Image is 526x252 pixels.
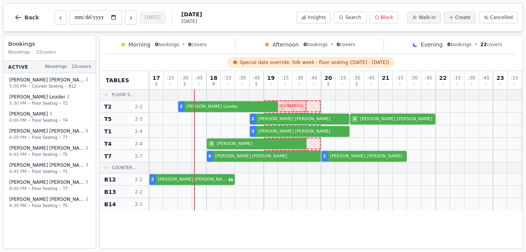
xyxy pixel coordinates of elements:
span: • [331,41,333,48]
span: T7 [104,152,112,160]
span: 0 [370,82,372,86]
button: Cancelled [479,12,518,23]
span: 8 [447,42,450,47]
span: Insights [308,14,326,21]
span: Floor Seating [32,152,57,157]
button: Previous day [55,10,66,25]
span: Special date override: folk week - floor seating ([DATE] - [DATE]) [240,59,389,66]
span: T1 [63,169,67,174]
span: 8 bookings [45,64,67,70]
span: : 45 [367,76,375,80]
span: • [28,203,30,209]
button: Walk-in [407,12,441,23]
span: [PERSON_NAME] [PERSON_NAME] [9,196,84,202]
span: 19 [267,75,275,81]
span: 2 [184,82,186,86]
span: 2 - 2 [129,201,148,207]
span: [PERSON_NAME] [PERSON_NAME] [257,128,348,135]
span: : 15 [396,76,403,80]
span: • [28,169,30,174]
span: 6:00 PM [9,117,26,124]
span: Active [8,64,28,70]
span: : 15 [453,76,461,80]
span: 6:45 PM [9,168,26,175]
span: T5 [63,203,67,209]
span: 22 [439,75,447,81]
span: B12 [69,83,76,89]
span: B13 [104,188,116,196]
span: 0 [313,82,315,86]
button: [PERSON_NAME] [PERSON_NAME]36:45 PM•Floor Seating•T1 [5,159,94,178]
span: 6 [208,153,211,160]
span: covers [337,41,355,48]
span: • [59,135,61,140]
span: [PERSON_NAME] [PERSON_NAME] [9,179,84,185]
span: 6:45 PM [9,151,26,158]
span: 0 [155,42,158,47]
span: • [28,152,30,157]
span: Walk-in [419,14,436,21]
button: [PERSON_NAME] [PERSON_NAME]28:30 PM•Floor Seating•T5 [5,193,94,212]
span: 2 - 4 [129,141,148,147]
span: 5:00 PM [9,83,26,90]
span: [PERSON_NAME] Leader [185,104,276,110]
span: • [59,117,61,123]
span: [PERSON_NAME] [9,111,48,117]
span: 0 [241,82,243,86]
svg: Customer message [229,177,233,182]
span: Evening [421,41,442,48]
span: Floor Seating [32,203,57,209]
span: 18 [210,75,217,81]
span: 0 [470,82,473,86]
span: [PERSON_NAME] [PERSON_NAME] [257,116,348,123]
span: Floor S... [112,92,134,98]
span: Floor Seating [32,100,57,106]
span: • [59,203,61,209]
span: : 15 [281,76,289,80]
span: Block [381,14,393,21]
span: 2 - 2 [129,104,148,110]
span: : 15 [167,76,174,80]
span: 8 bookings [8,49,30,56]
span: 2 - 4 [129,128,148,135]
span: T7 [63,186,67,192]
span: : 45 [310,76,317,80]
span: • [59,100,61,106]
span: 2 [151,176,154,183]
span: 0 [341,82,344,86]
span: Afternoon [272,41,299,48]
span: 22 [480,42,487,47]
span: 2 [155,82,157,86]
span: Floor Seating [32,135,57,140]
span: • [59,152,61,157]
span: 3 [251,128,254,135]
span: T1 [104,128,112,135]
span: [PERSON_NAME] [PERSON_NAME] [359,116,434,123]
span: T5 [104,115,112,123]
span: 2 [86,196,88,203]
span: [DATE] [181,18,202,24]
span: bookings [447,41,471,48]
span: 5:30 PM [9,100,26,107]
span: [PERSON_NAME] [PERSON_NAME] [9,162,84,168]
span: 21 [382,75,389,81]
span: 0 [284,82,286,86]
span: 0 [270,82,272,86]
button: Next day [125,10,137,25]
span: B12 [104,176,116,183]
span: : 45 [425,76,432,80]
span: • [59,169,61,174]
span: 0 [499,82,501,86]
span: Cancelled [490,14,513,21]
span: T2 [104,103,112,110]
span: : 15 [224,76,231,80]
span: 8:30 PM [9,202,26,209]
span: 2 [86,77,88,83]
span: : 30 [296,76,303,80]
span: : 45 [482,76,489,80]
span: [PERSON_NAME] [PERSON_NAME] [214,153,319,160]
span: 22 covers [72,64,91,70]
h3: Bookings [8,40,91,48]
span: 0 [298,82,301,86]
span: 2 [352,116,358,123]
